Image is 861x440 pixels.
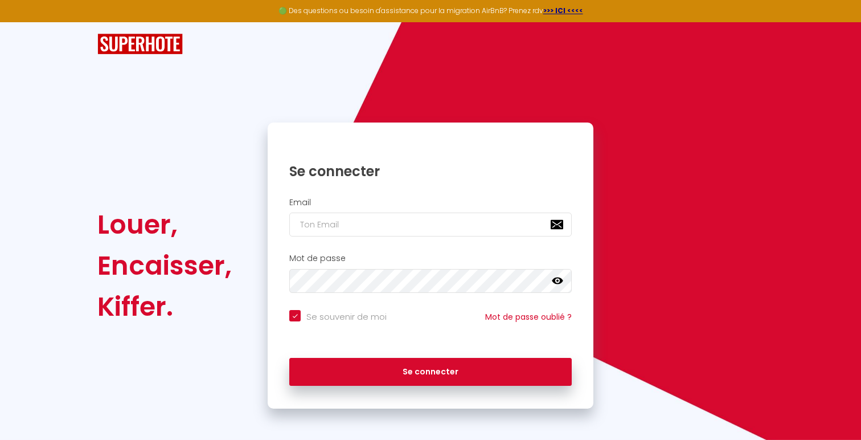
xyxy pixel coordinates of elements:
h2: Email [289,198,572,207]
input: Ton Email [289,213,572,237]
button: Se connecter [289,358,572,386]
a: Mot de passe oublié ? [485,311,572,323]
div: Louer, [97,204,232,245]
h2: Mot de passe [289,254,572,263]
div: Encaisser, [97,245,232,286]
div: Kiffer. [97,286,232,327]
a: >>> ICI <<<< [543,6,583,15]
img: SuperHote logo [97,34,183,55]
h1: Se connecter [289,162,572,180]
